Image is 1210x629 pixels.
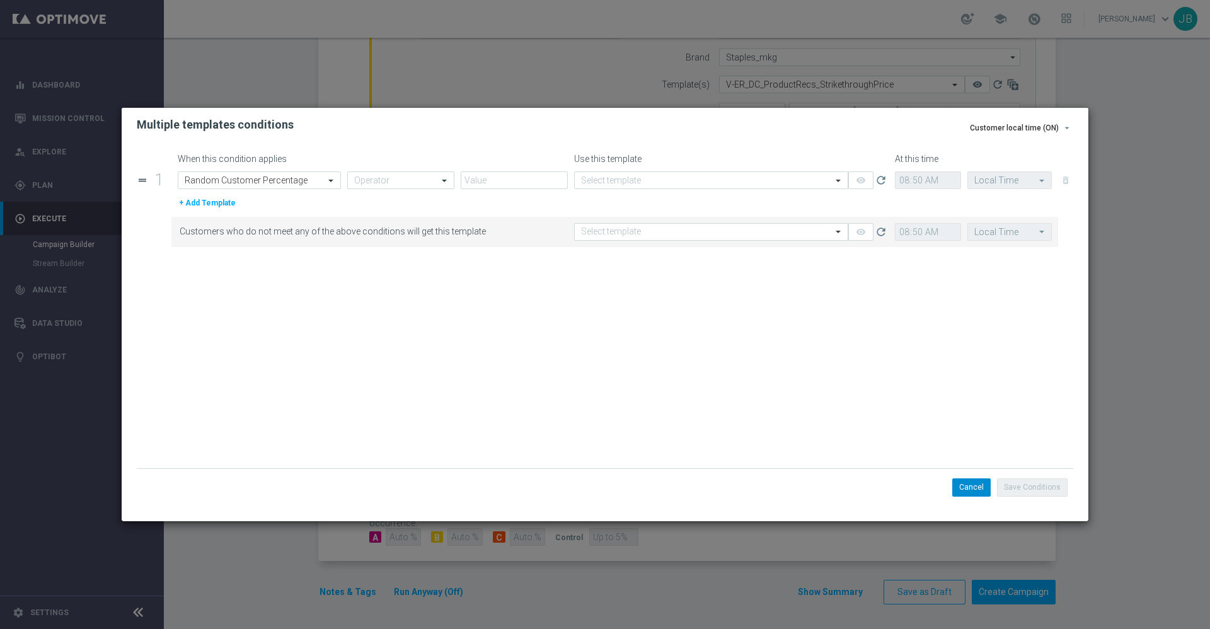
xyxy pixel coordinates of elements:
i: refresh [875,226,887,238]
button: Save Conditions [997,478,1068,496]
input: Time [895,223,961,241]
i: arrow_drop_down [1062,123,1072,133]
input: Time [895,171,961,189]
ng-select: Local Time [967,223,1052,241]
span: Customers who do not meet any of the above conditions will get this template [180,226,569,237]
label: Customer local time (ON) [970,123,1059,134]
ng-select: Local Time [967,171,1052,189]
button: Cancel [952,478,991,496]
div: At this time [892,154,1052,164]
i: refresh [875,174,887,187]
button: arrow_drop_down [1061,120,1073,136]
button: refresh [873,223,889,241]
input: Value [461,171,568,189]
button: + Add Template [178,196,237,210]
ng-select: Random Customer Percentage [178,171,341,189]
button: refresh [873,171,889,189]
h2: Multiple templates conditions [137,117,294,132]
div: 1 [151,175,171,186]
div: When this condition applies [178,154,344,164]
div: Use this template [571,154,892,164]
i: drag_handle [137,175,148,186]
